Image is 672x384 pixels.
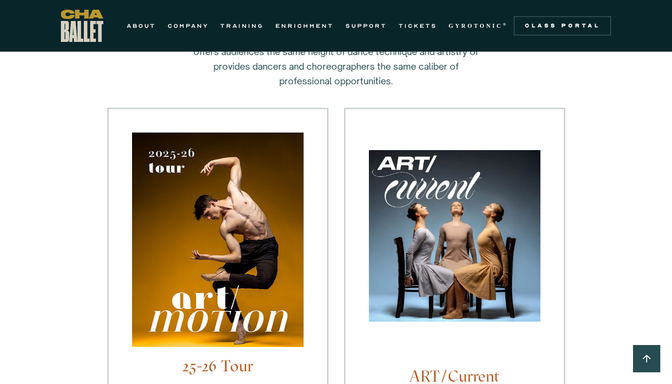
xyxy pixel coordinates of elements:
a: TICKETS [399,20,437,32]
a: ABOUT [127,20,156,32]
a: COMPANY [168,20,209,32]
a: GYROTONIC® [449,20,508,32]
a: ENRICHMENT [275,20,334,32]
a: TRAINING [220,20,264,32]
a: Class Portal [514,16,611,36]
div: Class Portal [519,22,605,30]
sup: ® [503,22,508,27]
a: SUPPORT [346,20,387,32]
p: In performance, no other dance company in [GEOGRAPHIC_DATA] offers audiences the same height of d... [190,30,482,88]
h4: 25-26 Tour [132,357,304,375]
strong: GYROTONIC [449,22,503,29]
a: home [61,10,103,42]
